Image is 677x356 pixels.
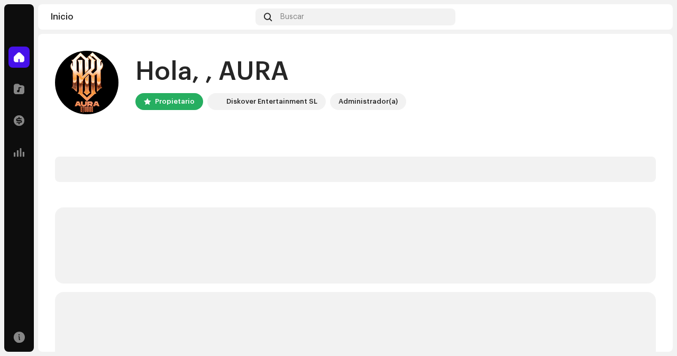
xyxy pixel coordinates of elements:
[338,95,398,108] div: Administrador(a)
[51,13,251,21] div: Inicio
[135,55,406,89] div: Hola, , AURA
[209,95,222,108] img: 297a105e-aa6c-4183-9ff4-27133c00f2e2
[155,95,195,108] div: Propietario
[643,8,660,25] img: 73145cb4-f810-4b43-824e-4abcac208f63
[280,13,304,21] span: Buscar
[55,51,118,114] img: 73145cb4-f810-4b43-824e-4abcac208f63
[226,95,317,108] div: Diskover Entertainment SL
